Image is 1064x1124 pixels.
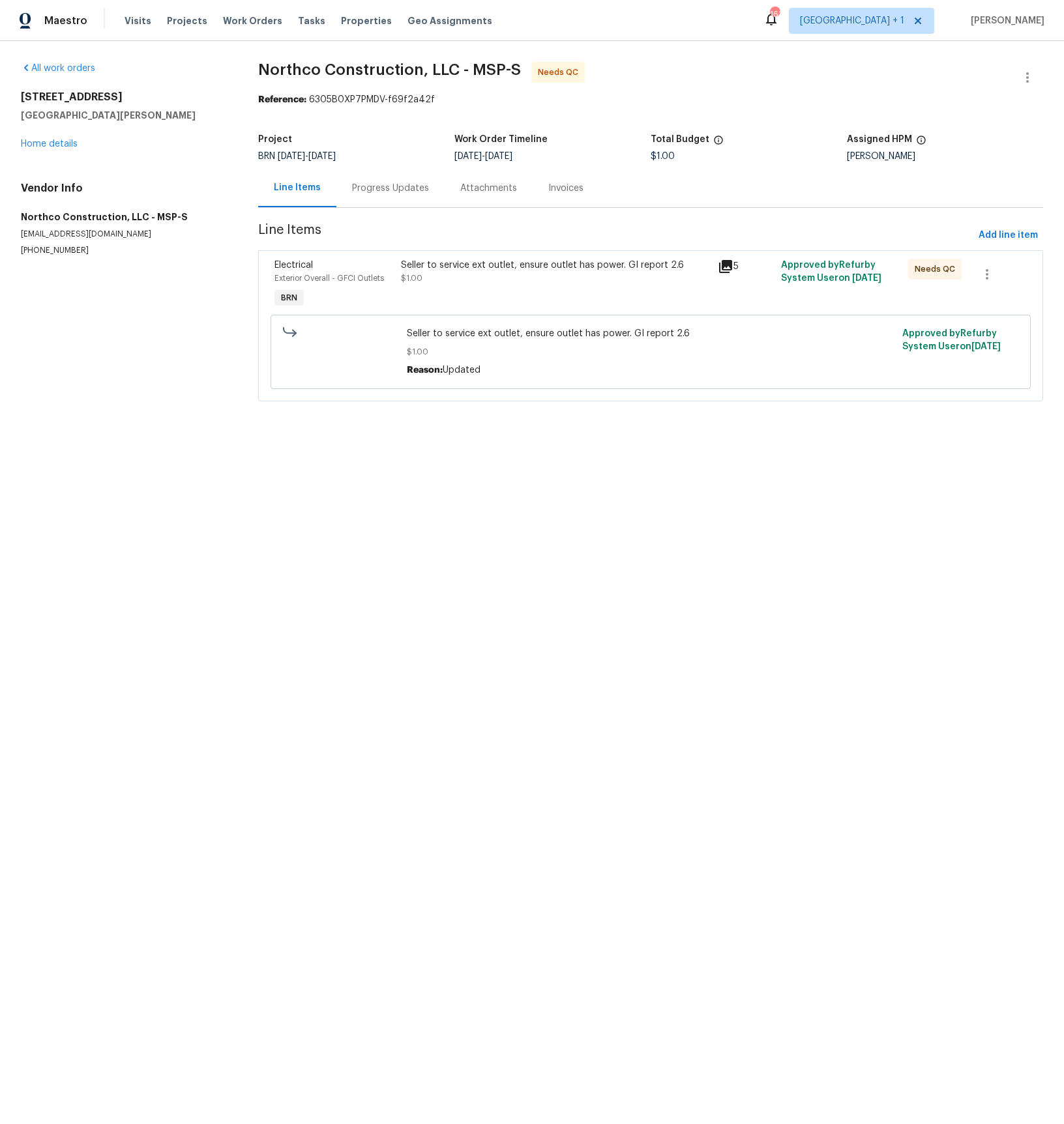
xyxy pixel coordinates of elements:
span: Exterior Overall - GFCI Outlets [274,274,384,282]
span: - [278,152,336,161]
span: The hpm assigned to this work order. [916,135,926,152]
span: Approved by Refurby System User on [902,329,1001,351]
div: Invoices [548,182,584,195]
b: Reference: [258,95,306,104]
a: All work orders [21,64,95,73]
span: Tasks [298,16,325,25]
h4: Vendor Info [21,182,227,195]
div: Seller to service ext outlet, ensure outlet has power. GI report 2.6 [401,259,710,272]
h5: Northco Construction, LLC - MSP-S [21,210,227,223]
div: Attachments [460,182,517,195]
span: $1.00 [401,274,422,282]
span: Add line item [979,227,1038,244]
span: Approved by Refurby System User on [781,261,881,283]
div: Line Items [274,181,321,194]
span: Geo Assignments [407,14,492,27]
div: 6305B0XP7PMDV-f69f2a42f [258,93,1043,106]
span: [DATE] [278,152,305,161]
h2: [STREET_ADDRESS] [21,91,227,104]
span: BRN [276,291,303,304]
h5: Total Budget [651,135,709,144]
p: [PHONE_NUMBER] [21,245,227,256]
span: [GEOGRAPHIC_DATA] + 1 [800,14,904,27]
span: Needs QC [538,66,584,79]
span: Maestro [44,14,87,27]
a: Home details [21,139,78,149]
span: The total cost of line items that have been proposed by Opendoor. This sum includes line items th... [713,135,724,152]
h5: Work Order Timeline [454,135,548,144]
span: $1.00 [407,345,894,358]
span: Northco Construction, LLC - MSP-S [258,62,521,78]
h5: [GEOGRAPHIC_DATA][PERSON_NAME] [21,109,227,122]
span: Projects [167,14,207,27]
span: [DATE] [454,152,482,161]
span: [DATE] [852,274,881,283]
span: Properties [341,14,392,27]
span: Line Items [258,223,973,248]
span: Updated [443,366,480,375]
button: Add line item [973,223,1043,248]
span: Electrical [274,261,313,270]
span: [PERSON_NAME] [966,14,1044,27]
div: Progress Updates [352,182,429,195]
div: 163 [770,8,779,21]
p: [EMAIL_ADDRESS][DOMAIN_NAME] [21,229,227,240]
span: BRN [258,152,336,161]
span: Work Orders [223,14,282,27]
span: $1.00 [651,152,675,161]
span: [DATE] [485,152,512,161]
span: Visits [125,14,151,27]
span: [DATE] [308,152,336,161]
span: [DATE] [971,342,1001,351]
div: 5 [718,259,773,274]
div: [PERSON_NAME] [847,152,1043,161]
span: - [454,152,512,161]
span: Seller to service ext outlet, ensure outlet has power. GI report 2.6 [407,327,894,340]
h5: Project [258,135,292,144]
h5: Assigned HPM [847,135,912,144]
span: Reason: [407,366,443,375]
span: Needs QC [915,263,960,276]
